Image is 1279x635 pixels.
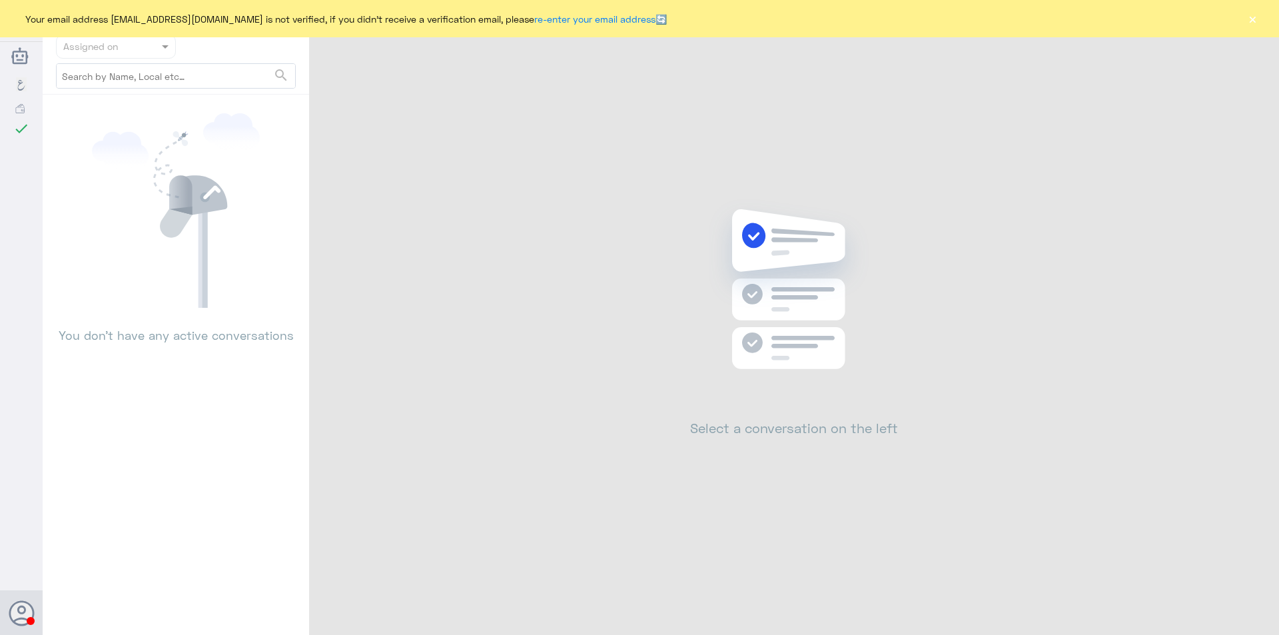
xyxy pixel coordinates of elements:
[56,308,296,344] p: You don’t have any active conversations
[9,600,34,626] button: Avatar
[534,13,655,25] a: re-enter your email address
[273,65,289,87] button: search
[690,420,898,436] h2: Select a conversation on the left
[57,64,295,88] input: Search by Name, Local etc…
[13,121,29,137] i: check
[273,67,289,83] span: search
[25,12,667,26] span: Your email address [EMAIL_ADDRESS][DOMAIN_NAME] is not verified, if you didn't receive a verifica...
[1246,12,1259,25] button: ×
